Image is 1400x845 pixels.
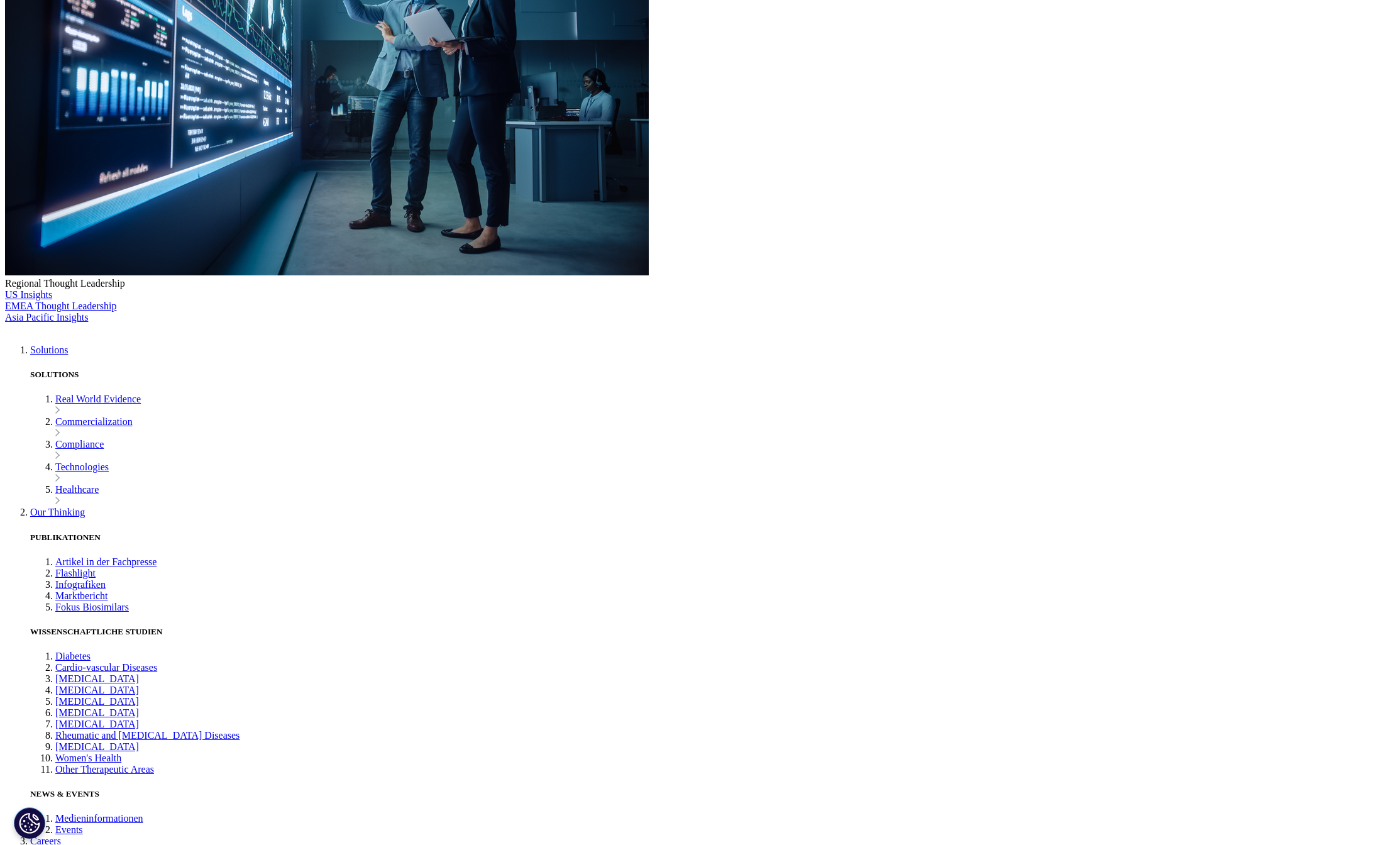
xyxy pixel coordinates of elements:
[55,730,240,741] a: Rheumatic and [MEDICAL_DATA] Diseases
[30,507,85,517] a: Our Thinking
[55,590,108,601] a: Marktbericht
[5,301,116,311] a: EMEA Thought Leadership
[5,278,1395,289] div: Regional Thought Leadership
[5,312,88,323] a: Asia Pacific Insights
[55,484,99,495] a: Healthcare
[55,556,157,567] a: Artikel in der Fachpresse
[55,741,139,752] a: [MEDICAL_DATA]
[55,707,139,718] a: [MEDICAL_DATA]
[30,533,1395,543] h5: PUBLIKATIONEN
[55,813,143,824] a: Medieninformationen
[55,568,96,578] a: Flashlight
[55,662,157,673] a: Cardio-vascular Diseases
[55,824,83,835] a: Events
[55,651,91,661] a: Diabetes
[55,673,139,684] a: [MEDICAL_DATA]
[14,807,45,839] button: Cookie-Einstellungen
[5,289,52,300] a: US Insights
[55,764,154,775] a: Other Therapeutic Areas
[55,461,109,472] a: Technologies
[30,789,1395,799] h5: NEWS & EVENTS
[55,753,121,763] a: Women's Health
[55,416,133,427] a: Commercialization
[30,345,68,355] a: Solutions
[55,579,106,590] a: Infografiken
[55,602,129,612] a: Fokus Biosimilars
[55,719,139,729] a: [MEDICAL_DATA]
[55,439,104,450] a: Compliance
[30,627,1395,637] h5: WISSENSCHAFTLICHE STUDIEN
[55,394,141,404] a: Real World Evidence
[55,696,139,707] a: [MEDICAL_DATA]
[30,370,1395,380] h5: SOLUTIONS
[55,685,139,695] a: [MEDICAL_DATA]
